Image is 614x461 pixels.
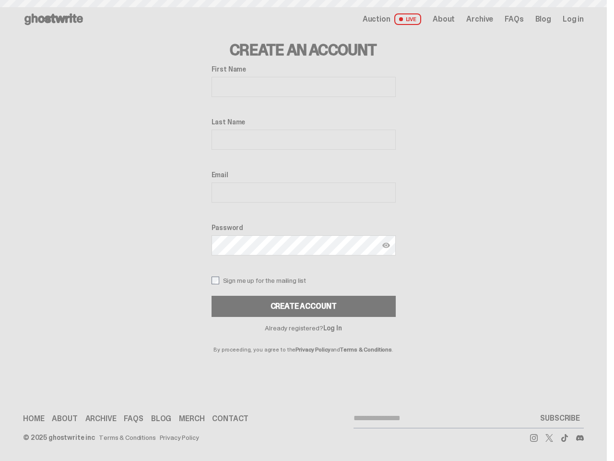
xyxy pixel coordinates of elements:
a: Blog [151,415,171,423]
a: Home [23,415,44,423]
a: Blog [535,15,551,23]
p: Already registered? [212,325,396,331]
a: Log in [563,15,584,23]
img: Show password [382,242,390,249]
button: Create Account [212,296,396,317]
a: Log In [323,324,342,332]
a: Auction LIVE [363,13,421,25]
input: Sign me up for the mailing list [212,277,219,284]
div: Create Account [271,303,337,310]
button: SUBSCRIBE [536,409,584,428]
p: By proceeding, you agree to the and . [212,331,396,352]
a: Archive [85,415,117,423]
label: Password [212,224,396,231]
a: About [52,415,77,423]
a: FAQs [124,415,143,423]
label: First Name [212,65,396,73]
label: Last Name [212,118,396,126]
a: Terms & Conditions [340,346,392,353]
h3: Create an Account [212,42,396,58]
a: Contact [212,415,248,423]
a: Archive [466,15,493,23]
label: Email [212,171,396,179]
span: Auction [363,15,390,23]
a: Privacy Policy [160,434,199,441]
a: Privacy Policy [295,346,330,353]
div: © 2025 ghostwrite inc [23,434,95,441]
span: LIVE [394,13,422,25]
a: Merch [179,415,204,423]
label: Sign me up for the mailing list [212,277,396,284]
a: FAQs [505,15,523,23]
a: Terms & Conditions [99,434,155,441]
a: About [433,15,455,23]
